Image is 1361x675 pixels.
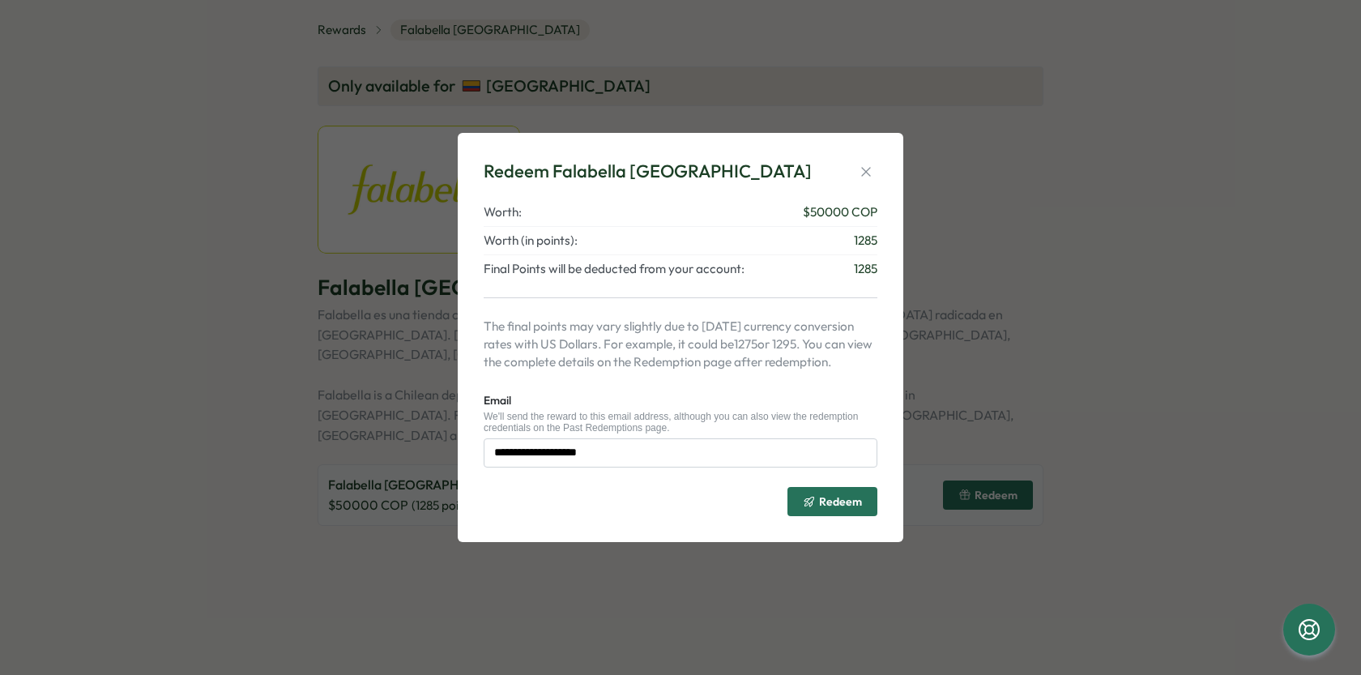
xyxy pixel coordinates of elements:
[484,411,877,434] div: We'll send the reward to this email address, although you can also view the redemption credential...
[484,159,812,184] div: Redeem Falabella [GEOGRAPHIC_DATA]
[484,318,877,371] p: The final points may vary slightly due to [DATE] currency conversion rates with US Dollars. For e...
[484,392,511,410] label: Email
[484,203,522,221] span: Worth:
[484,232,578,250] span: Worth (in points):
[854,260,877,278] span: 1285
[854,232,877,250] span: 1285
[787,487,877,516] button: Redeem
[819,496,862,507] span: Redeem
[803,203,877,221] span: $ 50000 COP
[484,260,744,278] span: Final Points will be deducted from your account:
